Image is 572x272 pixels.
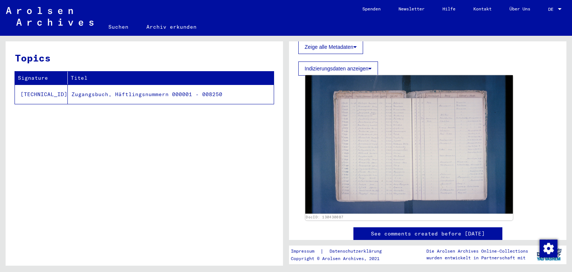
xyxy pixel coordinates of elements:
[548,7,556,12] span: DE
[291,247,391,255] div: |
[6,7,93,26] img: Arolsen_neg.svg
[371,230,485,238] a: See comments created before [DATE]
[535,245,563,264] img: yv_logo.png
[426,254,528,261] p: wurden entwickelt in Partnerschaft mit
[291,255,391,262] p: Copyright © Arolsen Archives, 2021
[305,75,513,214] img: 001.jpg
[298,40,363,54] button: Zeige alle Metadaten
[68,85,274,104] td: Zugangsbuch, Häftlingsnummern 000001 - 008250
[540,240,557,257] img: Zustimmung ändern
[15,51,273,65] h3: Topics
[298,61,378,76] button: Indizierungsdaten anzeigen
[291,247,320,255] a: Impressum
[306,215,343,219] a: DocID: 130430087
[15,85,68,104] td: [TECHNICAL_ID]
[15,72,68,85] th: Signature
[99,18,137,36] a: Suchen
[426,248,528,254] p: Die Arolsen Archives Online-Collections
[324,247,391,255] a: Datenschutzerklärung
[68,72,274,85] th: Titel
[137,18,206,36] a: Archiv erkunden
